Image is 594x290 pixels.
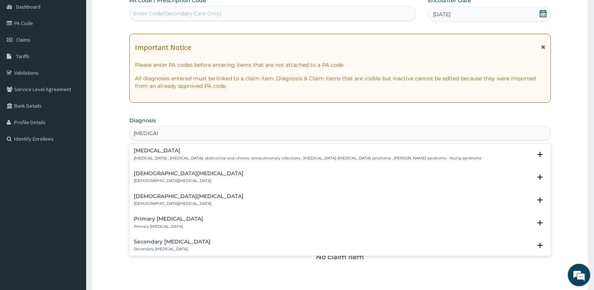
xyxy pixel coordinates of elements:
span: [DATE] [433,11,450,18]
h4: Secondary [MEDICAL_DATA] [134,239,211,245]
h4: Primary [MEDICAL_DATA] [134,216,203,222]
p: Secondary [MEDICAL_DATA] [134,246,211,252]
p: No claim item [316,253,364,261]
h4: [DEMOGRAPHIC_DATA][MEDICAL_DATA] [134,171,244,176]
i: open select status [536,218,545,227]
i: open select status [536,241,545,250]
p: Primary [MEDICAL_DATA] [134,224,203,229]
p: Please enter PA codes before entering items that are not attached to a PA code [135,61,545,69]
label: Diagnosis [129,117,156,124]
p: [DEMOGRAPHIC_DATA][MEDICAL_DATA] [134,178,244,183]
p: [MEDICAL_DATA] , [MEDICAL_DATA], obstructive and chronic sinopulmonary infections , [MEDICAL_DATA... [134,156,482,161]
span: Dashboard [16,3,40,10]
i: open select status [536,150,545,159]
h4: [MEDICAL_DATA] [134,148,482,153]
p: [DEMOGRAPHIC_DATA][MEDICAL_DATA] [134,201,244,206]
p: All diagnoses entered must be linked to a claim item. Diagnosis & Claim Items that are visible bu... [135,75,545,90]
span: Tariffs [16,53,30,60]
h4: [DEMOGRAPHIC_DATA][MEDICAL_DATA] [134,194,244,199]
h1: Important Notice [135,43,191,51]
i: open select status [536,173,545,182]
span: Claims [16,36,31,43]
div: Enter Code(Secondary Care Only) [133,10,221,17]
i: open select status [536,195,545,204]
